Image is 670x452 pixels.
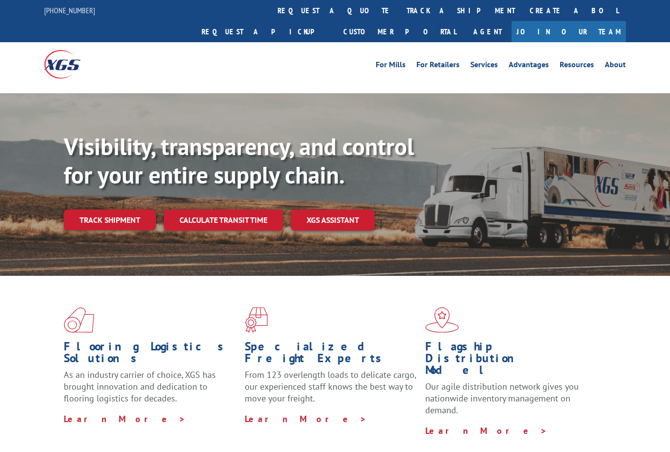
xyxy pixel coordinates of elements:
a: [PHONE_NUMBER] [44,5,95,15]
h1: Flooring Logistics Solutions [64,341,237,369]
h1: Specialized Freight Experts [245,341,418,369]
a: Learn More > [245,413,367,425]
a: XGS ASSISTANT [291,210,375,231]
img: xgs-icon-flagship-distribution-model-red [425,307,459,333]
span: As an industry carrier of choice, XGS has brought innovation and dedication to flooring logistics... [64,369,216,404]
a: Services [470,61,498,72]
a: Request a pickup [194,21,336,42]
a: Learn More > [64,413,186,425]
p: From 123 overlength loads to delicate cargo, our experienced staff knows the best way to move you... [245,369,418,413]
a: For Retailers [416,61,460,72]
a: For Mills [376,61,406,72]
h1: Flagship Distribution Model [425,341,599,381]
img: xgs-icon-focused-on-flooring-red [245,307,268,333]
a: Advantages [509,61,549,72]
a: Learn More > [425,425,547,436]
img: xgs-icon-total-supply-chain-intelligence-red [64,307,94,333]
a: Agent [464,21,512,42]
a: Join Our Team [512,21,626,42]
a: Calculate transit time [164,210,283,231]
a: Track shipment [64,210,156,230]
a: Customer Portal [336,21,464,42]
a: Resources [560,61,594,72]
b: Visibility, transparency, and control for your entire supply chain. [64,131,414,190]
span: Our agile distribution network gives you nationwide inventory management on demand. [425,381,579,416]
a: About [605,61,626,72]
